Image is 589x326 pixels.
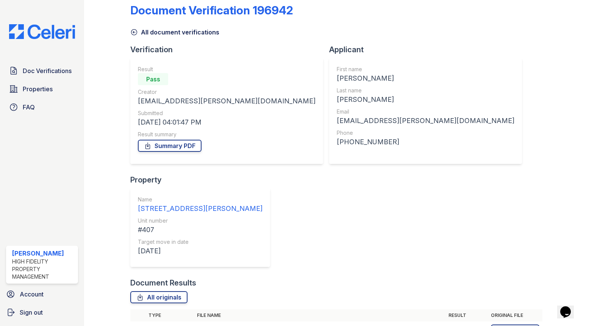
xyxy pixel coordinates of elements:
img: CE_Logo_Blue-a8612792a0a2168367f1c8372b55b34899dd931a85d93a1a3d3e32e68fde9ad4.png [3,24,81,39]
div: [STREET_ADDRESS][PERSON_NAME] [138,203,262,214]
div: #407 [138,225,262,235]
span: Sign out [20,308,43,317]
div: Applicant [329,44,528,55]
div: [DATE] 04:01:47 PM [138,117,316,128]
div: [EMAIL_ADDRESS][PERSON_NAME][DOMAIN_NAME] [138,96,316,106]
div: Last name [337,87,514,94]
a: Summary PDF [138,140,202,152]
div: Result summary [138,131,316,138]
div: [PERSON_NAME] [337,94,514,105]
div: [EMAIL_ADDRESS][PERSON_NAME][DOMAIN_NAME] [337,115,514,126]
div: Phone [337,129,514,137]
div: Pass [138,73,168,85]
div: Result [138,66,316,73]
th: File name [194,309,445,321]
div: [PHONE_NUMBER] [337,137,514,147]
span: Properties [23,84,53,94]
div: Document Verification 196942 [130,3,293,17]
div: Email [337,108,514,115]
iframe: chat widget [557,296,581,318]
div: Document Results [130,278,196,288]
a: All document verifications [130,28,219,37]
th: Original file [488,309,542,321]
div: [PERSON_NAME] [337,73,514,84]
div: Name [138,196,262,203]
a: Name [STREET_ADDRESS][PERSON_NAME] [138,196,262,214]
div: Property [130,175,276,185]
span: FAQ [23,103,35,112]
div: Submitted [138,109,316,117]
th: Type [145,309,194,321]
span: Account [20,290,44,299]
a: Doc Verifications [6,63,78,78]
div: Target move in date [138,238,262,246]
div: Creator [138,88,316,96]
div: High Fidelity Property Management [12,258,75,281]
a: Properties [6,81,78,97]
a: Account [3,287,81,302]
a: All originals [130,291,187,303]
a: FAQ [6,100,78,115]
div: [PERSON_NAME] [12,249,75,258]
a: Sign out [3,305,81,320]
div: [DATE] [138,246,262,256]
span: Doc Verifications [23,66,72,75]
th: Result [445,309,488,321]
div: First name [337,66,514,73]
div: Unit number [138,217,262,225]
div: Verification [130,44,329,55]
